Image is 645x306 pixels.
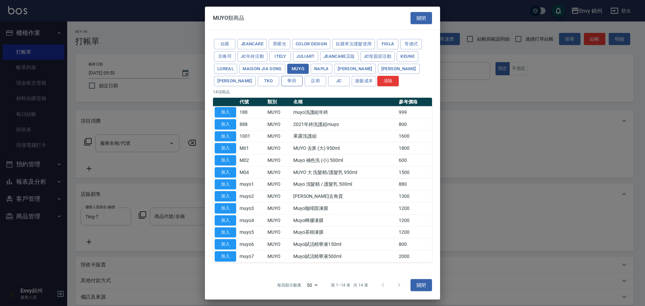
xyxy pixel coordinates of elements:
td: MUYO [266,166,292,178]
p: 14 項商品 [213,89,432,95]
td: Muyo茶樹凍膜 [292,226,397,238]
button: KEUNE [397,51,418,62]
td: MUYO [266,190,292,203]
button: 接髮成本 [352,76,377,86]
td: Muyo 補色洗 (小) 500ml [292,154,397,166]
button: 加入 [215,227,236,237]
td: 888 [238,118,266,130]
button: 黑曜光 [269,39,290,49]
td: 1500 [397,166,432,178]
td: 1200 [397,202,432,214]
button: 加入 [215,251,236,262]
button: ITELY [269,51,291,62]
span: MUYO類商品 [213,15,244,21]
button: 清除 [377,76,399,86]
button: 加入 [215,215,236,226]
td: 800 [397,238,432,251]
button: 關閉 [411,279,432,291]
button: 加入 [215,143,236,154]
td: Muyo咖啡因凍膜 [292,202,397,214]
td: M01 [238,142,266,155]
button: 加入 [215,191,236,202]
button: Loreal [214,63,237,74]
td: muyo2 [238,190,266,203]
th: 參考價格 [397,98,432,106]
button: JeanCare [238,39,267,49]
div: 50 [304,276,320,294]
button: Maison Jia Song [239,63,285,74]
td: 1600 [397,130,432,142]
button: Fiola [377,39,398,49]
td: Muyo賦活精華液150ml [292,238,397,251]
td: Muyo 洗髮精 / 護髮乳 500ml [292,178,397,190]
td: Muyo蜂膠凍膜 [292,214,397,226]
td: MUYO [266,238,292,251]
button: [PERSON_NAME] [334,63,376,74]
button: JC年終活動 [238,51,267,62]
td: MUYO [266,106,292,118]
td: muyo3 [238,202,266,214]
td: MUYO 大 洗髮精/護髮乳 950ml [292,166,397,178]
button: 店用 [305,76,326,86]
button: 華田 [281,76,303,86]
button: MUYO [287,63,309,74]
button: TKO [258,76,279,86]
td: MUYO [266,202,292,214]
button: 哥德式 [400,39,422,49]
td: muyo7 [238,250,266,262]
td: MUYO [266,118,292,130]
button: 關閉 [411,12,432,24]
td: 1001 [238,130,266,142]
button: 加入 [215,107,236,118]
td: MUYO [266,178,292,190]
th: 名稱 [292,98,397,106]
button: 加入 [215,119,236,130]
button: JC母親節活動 [360,51,395,62]
td: MUYO [266,142,292,155]
button: 自購 [214,39,235,49]
td: 1800 [397,142,432,155]
td: MUYO [266,154,292,166]
td: 1300 [397,190,432,203]
button: JeanCare店販 [320,51,358,62]
p: 第 1–14 筆 共 14 筆 [331,282,368,288]
td: 1200 [397,214,432,226]
button: 加入 [215,167,236,178]
button: [PERSON_NAME] [378,63,420,74]
button: 加入 [215,155,236,166]
td: muyo洗護組年終 [292,106,397,118]
td: Muyo賦活精華液500ml [292,250,397,262]
th: 類別 [266,98,292,106]
td: 999 [397,106,432,118]
button: 加入 [215,203,236,214]
td: 2021年終洗護組muyo [292,118,397,130]
button: 自購單次護髮使用 [332,39,375,49]
button: 加入 [215,179,236,189]
td: 2000 [397,250,432,262]
td: MUYO 去黃 (大) 950ml [292,142,397,155]
button: [PERSON_NAME] [214,76,256,86]
p: 每頁顯示數量 [277,282,301,288]
td: muyo6 [238,238,266,251]
td: 800 [397,118,432,130]
td: MUYO [266,214,292,226]
td: 600 [397,154,432,166]
td: M02 [238,154,266,166]
button: Napla [311,63,332,74]
td: 188 [238,106,266,118]
button: 加入 [215,131,236,141]
td: muyo4 [238,214,266,226]
td: muyo1 [238,178,266,190]
td: MUYO [266,130,292,142]
th: 代號 [238,98,266,106]
td: 880 [397,178,432,190]
td: 果露洗護組 [292,130,397,142]
button: 加入 [215,239,236,250]
td: [PERSON_NAME]去角質 [292,190,397,203]
td: MUYO [266,226,292,238]
button: JC [328,76,350,86]
td: muyo5 [238,226,266,238]
td: MUYO [266,250,292,262]
td: 1200 [397,226,432,238]
button: color design [292,39,330,49]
